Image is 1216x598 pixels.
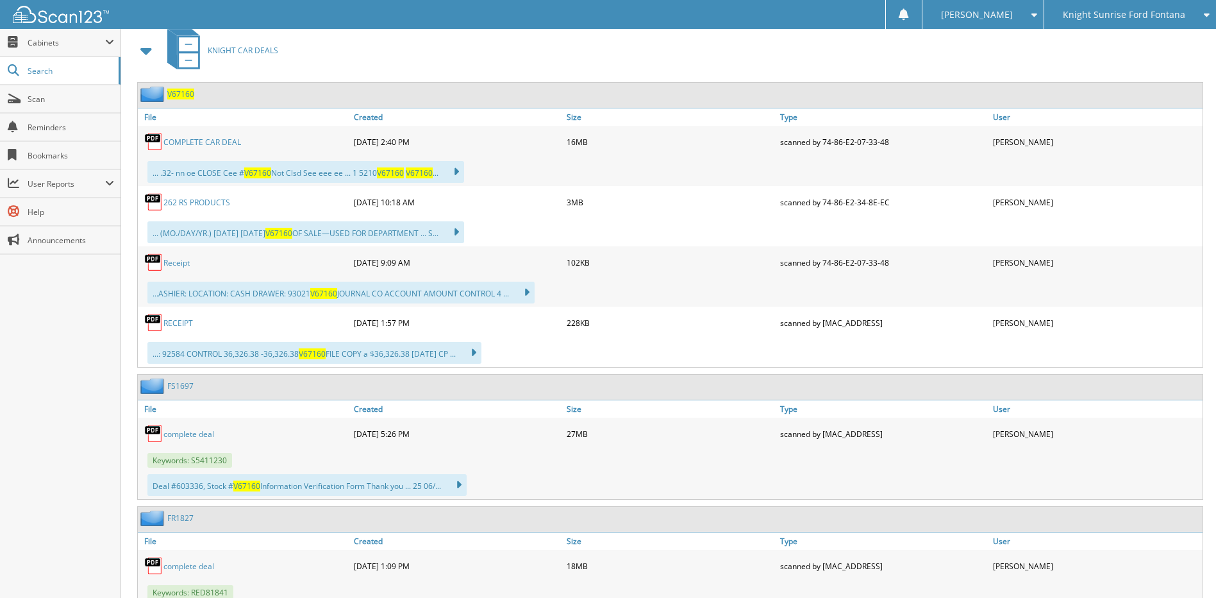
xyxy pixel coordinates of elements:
[777,129,990,155] div: scanned by 74-86-E2-07-33-48
[1152,536,1216,598] iframe: Chat Widget
[167,513,194,524] a: FR1827
[990,553,1203,579] div: [PERSON_NAME]
[563,189,776,215] div: 3MB
[163,318,193,329] a: RECEIPT
[351,250,563,275] div: [DATE] 9:09 AM
[147,161,464,183] div: ... .32- nn oe CLOSE Cee # Not Clsd See eee ee ... 1 5210 ...
[563,533,776,550] a: Size
[28,207,114,218] span: Help
[990,421,1203,447] div: [PERSON_NAME]
[990,250,1203,275] div: [PERSON_NAME]
[406,167,433,178] span: V67160
[208,45,278,56] span: KNIGHT CAR DEALS
[563,400,776,418] a: Size
[167,380,194,391] a: FS1697
[351,533,563,550] a: Created
[990,400,1203,418] a: User
[351,108,563,126] a: Created
[28,150,114,161] span: Bookmarks
[167,89,194,99] a: V67160
[990,108,1203,126] a: User
[265,228,292,239] span: V67160
[990,129,1203,155] div: [PERSON_NAME]
[28,235,114,246] span: Announcements
[351,400,563,418] a: Created
[777,250,990,275] div: scanned by 74-86-E2-07-33-48
[144,253,163,272] img: PDF.png
[351,189,563,215] div: [DATE] 10:18 AM
[990,189,1203,215] div: [PERSON_NAME]
[244,167,271,178] span: V67160
[990,533,1203,550] a: User
[563,553,776,579] div: 18MB
[28,37,105,48] span: Cabinets
[147,474,467,496] div: Deal #603336, Stock # Information Verification Form Thank you ... 25 06/...
[144,556,163,576] img: PDF.png
[28,178,105,189] span: User Reports
[147,221,464,243] div: ... (MO./DAY/YR.) [DATE] [DATE] OF SALE—USED FOR DEPARTMENT ... S...
[777,421,990,447] div: scanned by [MAC_ADDRESS]
[777,553,990,579] div: scanned by [MAC_ADDRESS]
[163,561,214,572] a: complete deal
[563,310,776,336] div: 228KB
[351,553,563,579] div: [DATE] 1:09 PM
[777,310,990,336] div: scanned by [MAC_ADDRESS]
[140,510,167,526] img: folder2.png
[28,94,114,105] span: Scan
[163,137,241,148] a: COMPLETE CAR DEAL
[233,481,260,491] span: V67160
[777,108,990,126] a: Type
[147,282,535,303] div: ...ASHIER: LOCATION: CASH DRAWER: 93021 JOURNAL CO ACCOUNT AMOUNT CONTROL 4 ...
[299,348,326,359] span: V67160
[941,11,1013,19] span: [PERSON_NAME]
[144,192,163,212] img: PDF.png
[310,288,337,299] span: V67160
[144,313,163,332] img: PDF.png
[138,400,351,418] a: File
[777,189,990,215] div: scanned by 74-86-E2-34-8E-EC
[140,378,167,394] img: folder2.png
[28,65,112,76] span: Search
[138,533,351,550] a: File
[563,250,776,275] div: 102KB
[563,129,776,155] div: 16MB
[351,421,563,447] div: [DATE] 5:26 PM
[147,453,232,468] span: Keywords: S5411230
[1063,11,1185,19] span: Knight Sunrise Ford Fontana
[777,400,990,418] a: Type
[163,257,190,268] a: Receipt
[147,342,481,364] div: ...: 92584 CONTROL 36,326.38 -36,326.38 FILE COPY a $36,326.38 [DATE] CP ...
[28,122,114,133] span: Reminders
[351,129,563,155] div: [DATE] 2:40 PM
[377,167,404,178] span: V67160
[990,310,1203,336] div: [PERSON_NAME]
[563,108,776,126] a: Size
[777,533,990,550] a: Type
[163,197,230,208] a: 262 RS PRODUCTS
[144,132,163,151] img: PDF.png
[163,429,214,440] a: complete deal
[140,86,167,102] img: folder2.png
[138,108,351,126] a: File
[13,6,109,23] img: scan123-logo-white.svg
[160,25,278,76] a: KNIGHT CAR DEALS
[563,421,776,447] div: 27MB
[144,424,163,443] img: PDF.png
[351,310,563,336] div: [DATE] 1:57 PM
